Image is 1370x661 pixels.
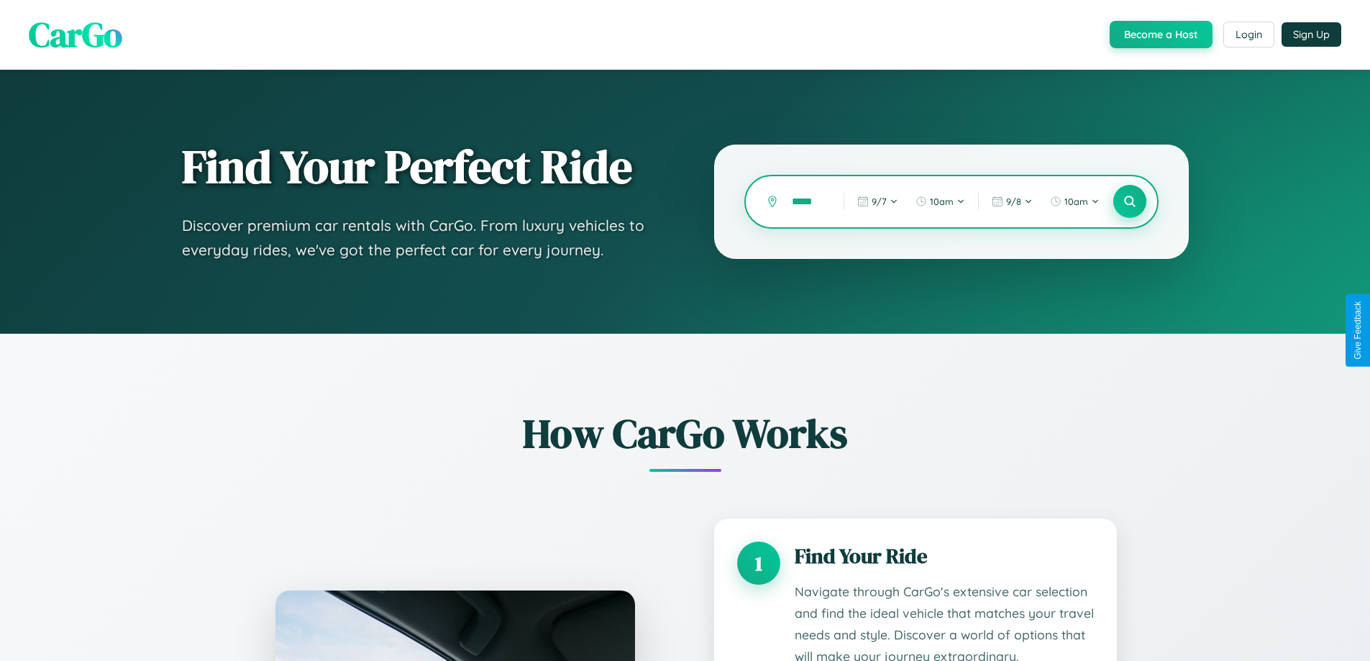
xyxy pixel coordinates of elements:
[985,190,1040,213] button: 9/8
[1064,196,1088,207] span: 10am
[872,196,887,207] span: 9 / 7
[1043,190,1107,213] button: 10am
[29,11,122,58] span: CarGo
[1110,21,1213,48] button: Become a Host
[1006,196,1021,207] span: 9 / 8
[850,190,905,213] button: 9/7
[737,542,780,585] div: 1
[1223,22,1274,47] button: Login
[930,196,954,207] span: 10am
[908,190,972,213] button: 10am
[254,406,1117,461] h2: How CarGo Works
[182,214,657,262] p: Discover premium car rentals with CarGo. From luxury vehicles to everyday rides, we've got the pe...
[1353,301,1363,360] div: Give Feedback
[1282,22,1341,47] button: Sign Up
[182,142,657,192] h1: Find Your Perfect Ride
[795,542,1094,570] h3: Find Your Ride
